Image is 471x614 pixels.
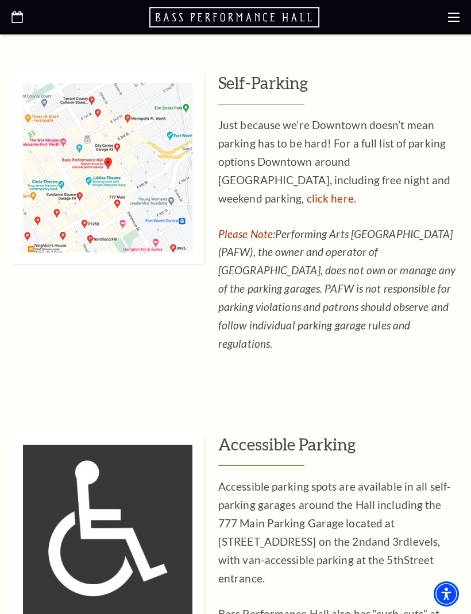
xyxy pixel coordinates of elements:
[218,227,275,240] span: Please Note:
[149,6,322,29] a: Open this option
[218,72,460,104] h3: Self-Parking
[218,116,460,208] p: Just because we’re Downtown doesn’t mean parking has to be hard! For a full list of parking optio...
[393,553,404,566] sup: th
[218,433,460,466] h3: Accessible Parking
[218,477,460,588] p: Accessible parking spots are available in all self-parking garages around the Hall including the ...
[11,72,204,264] img: Self-Parking
[359,535,372,548] sup: nd
[218,227,456,351] em: Performing Arts [GEOGRAPHIC_DATA] (PAFW), the owner and operator of [GEOGRAPHIC_DATA], does not o...
[399,535,410,548] sup: rd
[434,581,459,607] div: Accessibility Menu
[307,192,354,205] a: For a full list of parking options Downtown around Sundance Square, including free night and week...
[11,11,23,24] a: Open this option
